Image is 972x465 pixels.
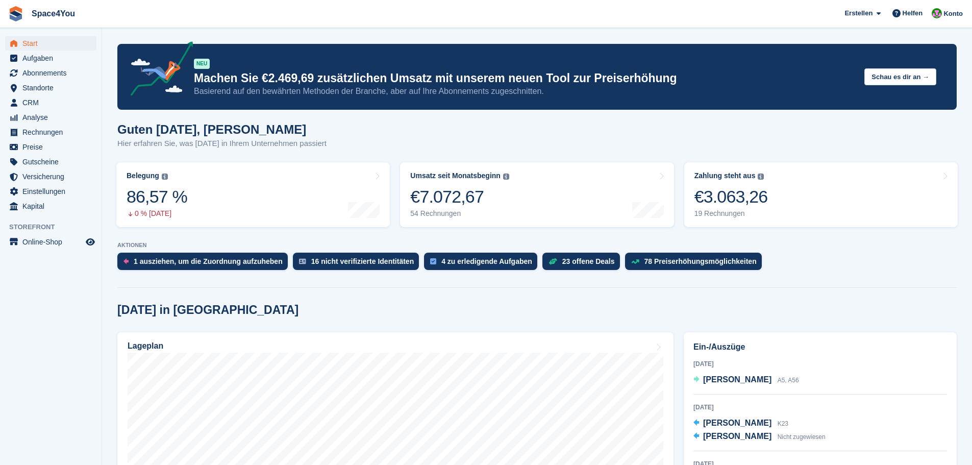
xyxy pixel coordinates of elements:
span: Rechnungen [22,125,84,139]
a: 16 nicht verifizierte Identitäten [293,253,425,275]
h1: Guten [DATE], [PERSON_NAME] [117,123,327,136]
div: 4 zu erledigende Aufgaben [441,257,532,265]
p: Basierend auf den bewährten Methoden der Branche, aber auf Ihre Abonnements zugeschnitten. [194,86,856,97]
span: Abonnements [22,66,84,80]
span: Preise [22,140,84,154]
div: 23 offene Deals [562,257,615,265]
span: Analyse [22,110,84,125]
h2: Ein-/Auszüge [693,341,947,353]
div: 54 Rechnungen [410,209,509,218]
div: Belegung [127,172,159,180]
a: menu [5,110,96,125]
span: Start [22,36,84,51]
span: Kapital [22,199,84,213]
a: menu [5,184,96,199]
img: price_increase_opportunities-93ffe204e8149a01c8c9dc8f82e8f89637d9d84a8eef4429ea346261dce0b2c0.svg [631,259,639,264]
img: icon-info-grey-7440780725fd019a000dd9b08b2336e03edf1995a4989e88bcd33f0948082b44.svg [162,174,168,180]
a: menu [5,125,96,139]
img: icon-info-grey-7440780725fd019a000dd9b08b2336e03edf1995a4989e88bcd33f0948082b44.svg [758,174,764,180]
div: 19 Rechnungen [694,209,768,218]
span: Einstellungen [22,184,84,199]
a: menu [5,155,96,169]
div: 16 nicht verifizierte Identitäten [311,257,414,265]
span: Konto [943,9,963,19]
a: 4 zu erledigende Aufgaben [424,253,542,275]
a: Zahlung steht aus €3.063,26 19 Rechnungen [684,162,958,227]
span: Helfen [903,8,923,18]
img: deal-1b604bf984904fb50ccaf53a9ad4b4a5d6e5aea283cecdc64d6e3604feb123c2.svg [549,258,557,265]
span: [PERSON_NAME] [703,432,771,440]
h2: [DATE] in [GEOGRAPHIC_DATA] [117,303,298,317]
span: [PERSON_NAME] [703,419,771,427]
a: 23 offene Deals [542,253,625,275]
img: Luca-André Talhoff [932,8,942,18]
a: Vorschau-Shop [84,236,96,248]
a: menu [5,95,96,110]
span: Aufgaben [22,51,84,65]
div: 0 % [DATE] [127,209,187,218]
div: [DATE] [693,359,947,369]
img: move_outs_to_deallocate_icon-f764333ba52eb49d3ac5e1228854f67142a1ed5810a6f6cc68b1a99e826820c5.svg [123,258,129,264]
a: menu [5,66,96,80]
img: verify_identity-adf6edd0f0f0b5bbfe63781bf79b02c33cf7c696d77639b501bdc392416b5a36.svg [299,258,306,264]
span: A5, A56 [778,377,799,384]
a: menu [5,140,96,154]
span: Nicht zugewiesen [778,433,826,440]
img: price-adjustments-announcement-icon-8257ccfd72463d97f412b2fc003d46551f7dbcb40ab6d574587a9cd5c0d94... [122,41,193,100]
div: NEU [194,59,210,69]
span: Storefront [9,222,102,232]
a: Belegung 86,57 % 0 % [DATE] [116,162,390,227]
div: 78 Preiserhöhungsmöglichkeiten [644,257,757,265]
a: [PERSON_NAME] Nicht zugewiesen [693,430,826,444]
h2: Lageplan [128,341,163,351]
p: Machen Sie €2.469,69 zusätzlichen Umsatz mit unserem neuen Tool zur Preiserhöhung [194,71,856,86]
div: 86,57 % [127,186,187,207]
a: 1 ausziehen, um die Zuordnung aufzuheben [117,253,293,275]
span: K23 [778,420,788,427]
span: Gutscheine [22,155,84,169]
img: stora-icon-8386f47178a22dfd0bd8f6a31ec36ba5ce8667c1dd55bd0f319d3a0aa187defe.svg [8,6,23,21]
div: Zahlung steht aus [694,172,756,180]
img: task-75834270c22a3079a89374b754ae025e5fb1db73e45f91037f5363f120a921f8.svg [430,258,436,264]
div: Umsatz seit Monatsbeginn [410,172,501,180]
a: Speisekarte [5,235,96,249]
div: [DATE] [693,403,947,412]
a: [PERSON_NAME] K23 [693,417,788,430]
a: Space4You [28,5,79,22]
div: €3.063,26 [694,186,768,207]
span: CRM [22,95,84,110]
span: Online-Shop [22,235,84,249]
a: menu [5,169,96,184]
img: icon-info-grey-7440780725fd019a000dd9b08b2336e03edf1995a4989e88bcd33f0948082b44.svg [503,174,509,180]
span: Versicherung [22,169,84,184]
a: menu [5,51,96,65]
p: Hier erfahren Sie, was [DATE] in Ihrem Unternehmen passiert [117,138,327,150]
a: [PERSON_NAME] A5, A56 [693,374,799,387]
a: Umsatz seit Monatsbeginn €7.072,67 54 Rechnungen [400,162,674,227]
a: menu [5,36,96,51]
a: menu [5,199,96,213]
a: 78 Preiserhöhungsmöglichkeiten [625,253,767,275]
div: €7.072,67 [410,186,509,207]
div: 1 ausziehen, um die Zuordnung aufzuheben [134,257,283,265]
p: AKTIONEN [117,242,957,249]
button: Schau es dir an → [864,68,936,85]
span: Standorte [22,81,84,95]
span: Erstellen [844,8,873,18]
span: [PERSON_NAME] [703,375,771,384]
a: menu [5,81,96,95]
